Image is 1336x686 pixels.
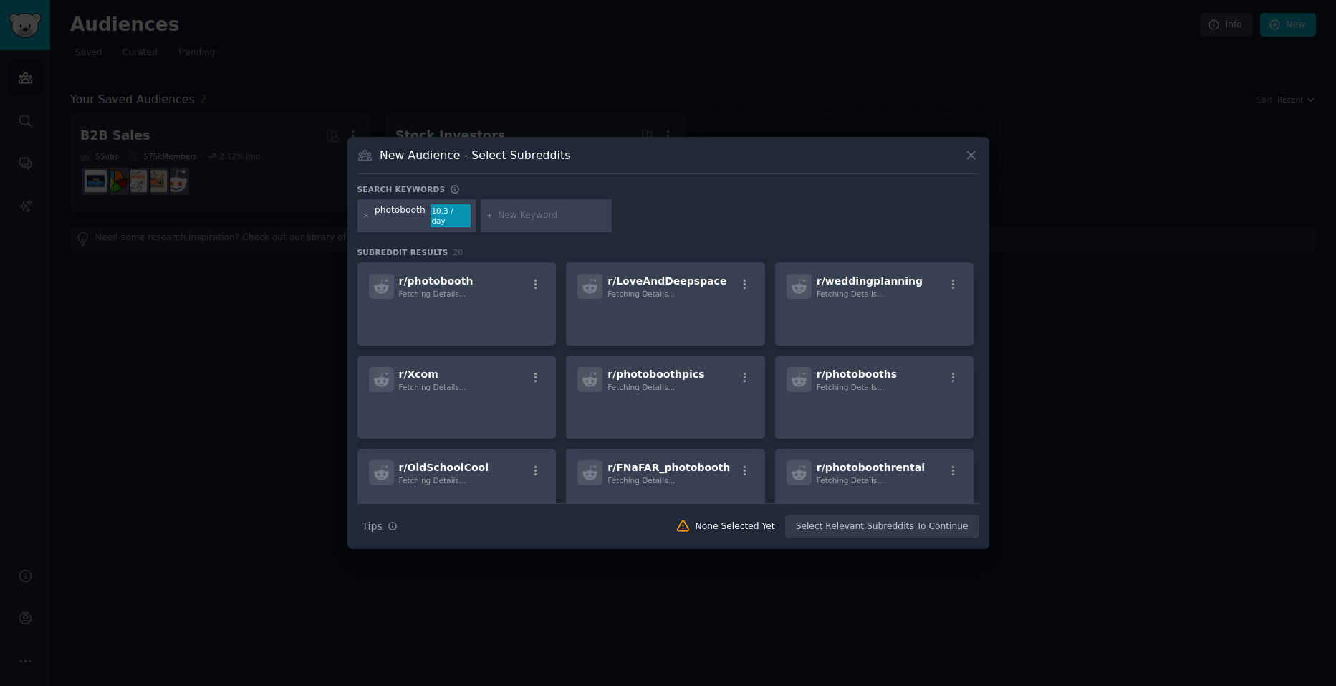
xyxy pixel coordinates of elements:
span: r/ FNaFAR_photobooth [607,462,730,473]
span: r/ Xcom [399,368,438,380]
h3: Search keywords [357,184,446,194]
span: r/ photobooth [399,275,474,287]
span: r/ photobooths [817,368,897,380]
button: Tips [357,514,403,539]
span: Fetching Details... [817,383,884,391]
span: Fetching Details... [399,290,466,298]
span: r/ weddingplanning [817,275,923,287]
span: Fetching Details... [399,476,466,485]
span: Tips [362,519,383,534]
span: Fetching Details... [607,290,675,298]
span: Fetching Details... [817,290,884,298]
span: Subreddit Results [357,247,448,257]
span: r/ LoveAndDeepspace [607,275,726,287]
div: None Selected Yet [696,520,775,533]
input: New Keyword [498,209,607,222]
div: 10.3 / day [431,204,471,227]
span: Fetching Details... [607,383,675,391]
span: r/ photoboothrental [817,462,925,473]
span: 20 [453,248,463,257]
div: photobooth [375,204,426,227]
span: Fetching Details... [817,476,884,485]
h3: New Audience - Select Subreddits [380,148,570,163]
span: r/ OldSchoolCool [399,462,489,473]
span: Fetching Details... [607,476,675,485]
span: r/ photoboothpics [607,368,704,380]
span: Fetching Details... [399,383,466,391]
